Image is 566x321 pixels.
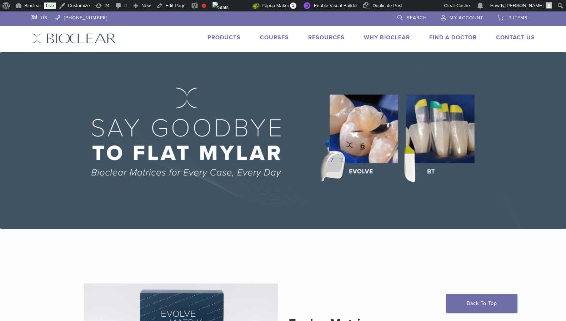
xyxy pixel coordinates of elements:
a: US [31,11,47,22]
a: Courses [260,34,289,41]
span: 3 items [509,15,528,21]
img: Views over 48 hours. Click for more Jetpack Stats. [212,2,252,10]
a: Back To Top [446,294,517,313]
span: 1 [290,3,296,9]
a: Resources [308,34,345,41]
a: Products [207,34,241,41]
div: Focus keyphrase not set [202,4,206,8]
span: [PERSON_NAME] [505,3,544,8]
a: Why Bioclear [364,34,410,41]
a: Contact Us [496,34,535,41]
a: [PHONE_NUMBER] [55,11,107,22]
a: Live [44,3,56,9]
span: Search [407,15,427,21]
a: Search [397,11,427,22]
span: My Account [450,15,483,21]
a: My Account [441,11,483,22]
a: Find A Doctor [429,34,477,41]
img: Bioclear [31,33,116,44]
a: 3 items [497,11,528,22]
